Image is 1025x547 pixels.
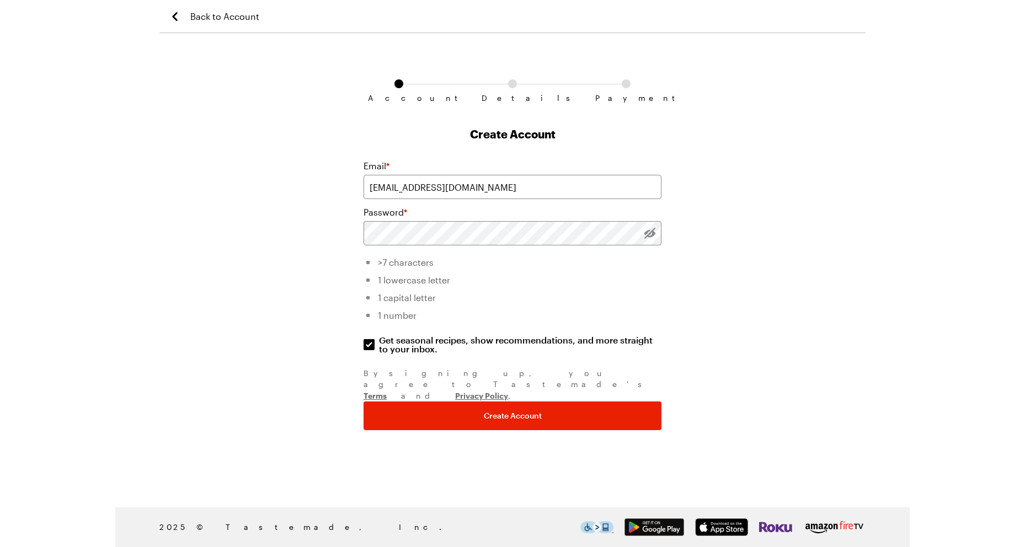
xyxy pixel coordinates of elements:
[595,94,657,103] span: Payment
[803,518,866,536] img: Amazon Fire TV
[378,310,417,320] span: 1 number
[759,518,792,536] img: Roku
[455,390,508,400] a: Privacy Policy
[159,521,580,533] span: 2025 © Tastemade, Inc.
[364,206,407,219] label: Password
[364,390,387,400] a: Terms
[695,518,748,536] img: App Store
[190,10,259,23] span: Back to Account
[364,126,661,142] h1: Create Account
[580,521,613,533] img: This icon serves as a link to download the Level Access assistive technology app for individuals ...
[368,94,430,103] span: Account
[484,410,542,421] span: Create Account
[378,257,434,267] span: >7 characters
[379,336,663,353] span: Get seasonal recipes, show recommendations, and more straight to your inbox.
[482,94,543,103] span: Details
[364,79,661,94] ol: Subscription checkout form navigation
[378,292,436,303] span: 1 capital letter
[364,339,375,350] input: Get seasonal recipes, show recommendations, and more straight to your inbox.
[364,401,661,430] button: Create Account
[364,368,661,401] div: By signing up , you agree to Tastemade's and .
[378,275,450,285] span: 1 lowercase letter
[624,518,684,536] img: Google Play
[364,159,389,173] label: Email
